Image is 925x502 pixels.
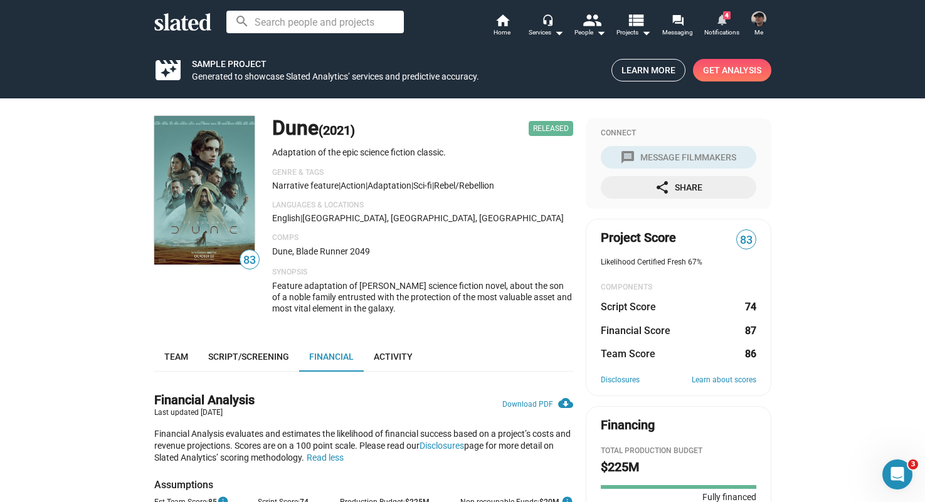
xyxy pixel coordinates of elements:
div: Connect [601,128,756,139]
dt: Script Score [601,300,656,313]
a: Team [154,342,198,372]
span: Feature adaptation of [PERSON_NAME] science fiction novel, about the son of a noble family entrus... [272,281,572,313]
img: Dune [154,116,255,264]
div: Sample Project [192,56,601,70]
span: Messaging [662,25,693,40]
button: Share [601,176,756,199]
span: | [339,180,341,191]
span: Sci-fi [413,180,432,191]
dd: 74 [744,300,756,313]
a: Disclosures [601,375,640,385]
span: Action [341,180,366,191]
a: Learn about scores [692,375,756,385]
a: Disclosures [420,441,464,451]
span: Script/Screening [208,352,289,362]
mat-icon: share [655,180,670,195]
span: Adaptation [367,180,411,191]
mat-icon: arrow_drop_down [638,25,653,40]
p: Dune, Blade Runner 2049 [272,246,573,258]
span: | [366,180,367,191]
span: | [432,180,434,191]
button: Services [524,13,568,40]
a: Script/Screening [198,342,299,372]
span: Me [754,25,763,40]
span: Home [494,25,510,40]
a: Activity [364,342,423,372]
span: 3 [908,459,918,469]
a: 4Notifications [700,13,744,40]
div: Total Production budget [601,446,756,456]
mat-icon: arrow_drop_down [551,25,566,40]
span: Released [529,121,573,136]
span: | [300,213,302,223]
mat-icon: arrow_drop_down [593,25,608,40]
div: Share [655,176,702,199]
span: Notifications [704,25,739,40]
div: COMPONENTS [601,283,756,293]
div: Services [529,25,564,40]
mat-icon: headset_mic [542,14,553,25]
span: Financial Analysis evaluates and estimates the likelihood of financial success based on a project... [154,429,571,462]
div: Message Filmmakers [620,146,736,169]
span: Activity [374,352,413,362]
img: Jack Ruefli [751,11,766,26]
mat-icon: home [495,13,510,28]
mat-icon: cloud_download [558,395,573,410]
span: Projects [616,25,651,40]
a: Home [480,13,524,40]
mat-icon: forum [672,14,684,26]
p: Synopsis [272,268,573,278]
span: rebel/rebellion [434,180,494,191]
a: Messaging [656,13,700,40]
iframe: Intercom live chat [882,459,912,489]
mat-icon: movie_filter [153,63,183,78]
span: Project Score [601,229,676,246]
dd: 86 [744,347,756,360]
span: English [272,213,300,223]
a: Financial [299,342,364,372]
mat-icon: people [582,11,600,29]
div: Financial Analysis [154,372,573,419]
span: 83 [240,252,259,269]
a: Learn More [611,59,685,81]
strong: Assumptions [154,479,213,491]
h2: $225M [601,459,756,476]
mat-icon: message [620,150,635,165]
mat-icon: view_list [626,11,644,29]
span: Get Analysis [703,59,761,81]
span: [GEOGRAPHIC_DATA], [GEOGRAPHIC_DATA], [GEOGRAPHIC_DATA] [302,213,564,223]
p: Languages & Locations [272,201,573,211]
div: Financing [601,417,655,434]
p: Genre & Tags [272,168,573,178]
mat-icon: notifications [716,13,727,25]
div: Generated to showcase Slated Analytics’ services and predictive accuracy. [192,71,601,83]
span: | [411,180,413,191]
span: Narrative feature [272,180,339,191]
button: People [568,13,612,40]
span: (2021) [319,123,355,138]
button: Read less [307,452,344,464]
p: Adaptation of the epic science fiction classic. [272,147,573,159]
button: Projects [612,13,656,40]
a: Get Analysis [693,59,771,81]
div: Likelihood Certified Fresh 67% [601,258,756,268]
span: Financial [309,352,354,362]
span: Learn More [621,60,675,81]
a: Download PDF [502,392,573,410]
input: Search people and projects [226,11,404,33]
span: 4 [723,11,731,19]
dt: Team Score [601,347,655,360]
h1: Dune [272,115,355,142]
span: Team [164,352,188,362]
dd: 87 [744,324,756,337]
button: Message Filmmakers [601,146,756,169]
dt: Financial Score [601,324,670,337]
div: People [574,25,606,40]
button: Jack RuefliMe [744,9,774,41]
span: Last updated [DATE] [154,408,223,418]
span: 83 [737,232,756,249]
p: Comps [272,233,573,243]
